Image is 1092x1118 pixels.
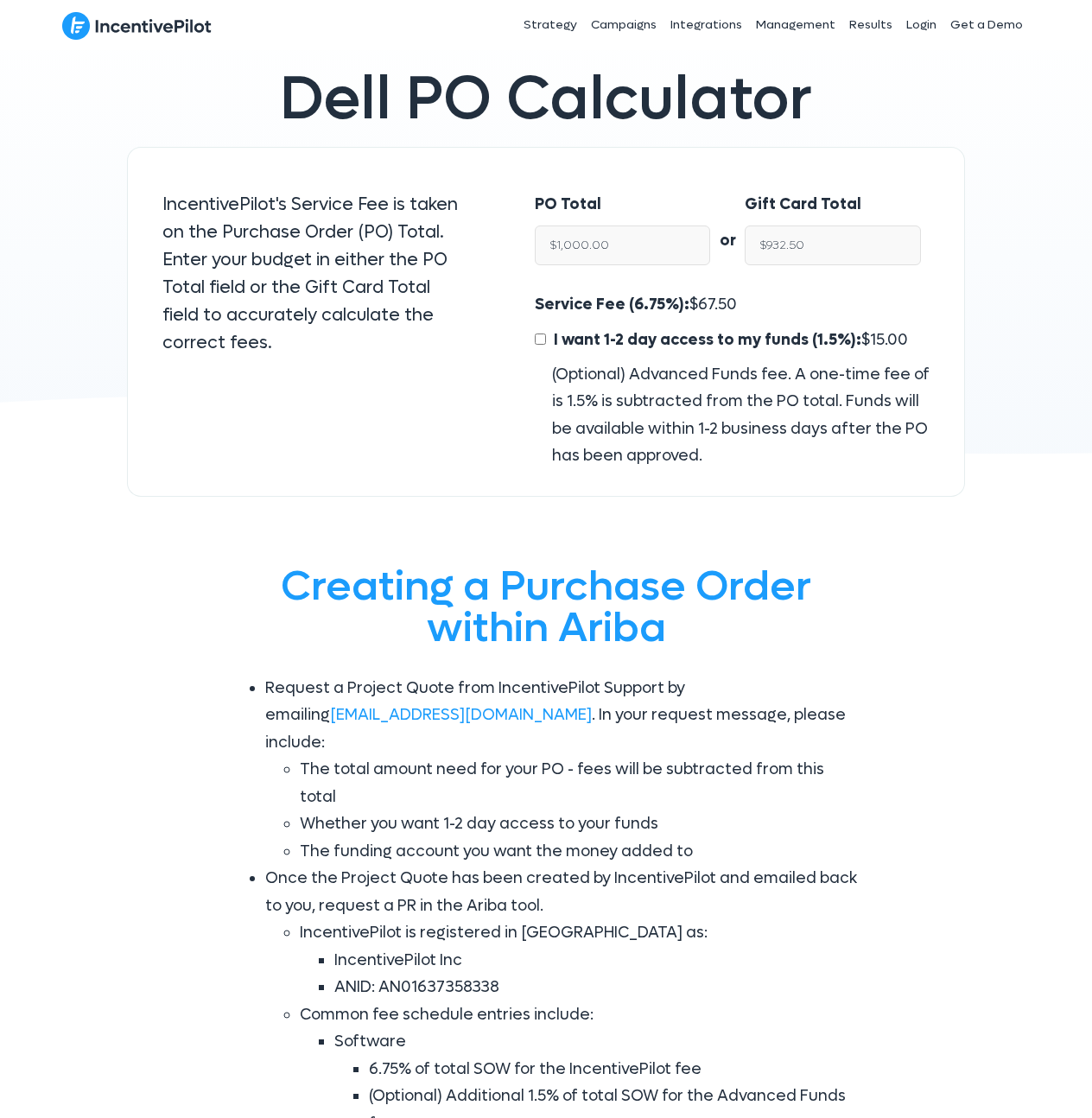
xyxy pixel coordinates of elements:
label: PO Total [535,191,601,219]
span: Dell PO Calculator [280,60,812,138]
span: I want 1-2 day access to my funds (1.5%): [554,330,861,350]
a: Integrations [663,3,749,47]
span: 15.00 [870,330,908,350]
input: I want 1-2 day access to my funds (1.5%):$15.00 [535,333,546,345]
a: Results [842,3,899,47]
span: 67.50 [698,295,737,314]
li: Request a Project Quote from IncentivePilot Support by emailing . In your request message, please... [265,675,861,866]
a: Management [749,3,842,47]
li: Whether you want 1-2 day access to your funds [300,810,861,838]
a: Campaigns [584,3,663,47]
a: Login [899,3,943,47]
label: Gift Card Total [745,191,861,219]
span: $ [549,330,908,350]
li: 6.75% of total SOW for the IncentivePilot fee [369,1056,861,1083]
li: The total amount need for your PO - fees will be subtracted from this total [300,756,861,810]
a: Strategy [517,3,584,47]
li: IncentivePilot is registered in [GEOGRAPHIC_DATA] as: [300,919,861,1001]
div: $ [535,291,930,470]
span: Creating a Purchase Order within Ariba [281,559,811,655]
li: IncentivePilot Inc [334,947,861,975]
img: IncentivePilot [62,11,212,41]
div: (Optional) Advanced Funds fee. A one-time fee of is 1.5% is subtracted from the PO total. Funds w... [535,361,930,470]
li: ANID: AN01637358338 [334,974,861,1001]
div: or [710,191,745,255]
a: [EMAIL_ADDRESS][DOMAIN_NAME] [330,705,592,725]
a: Get a Demo [943,3,1030,47]
span: Service Fee (6.75%): [535,295,689,314]
li: The funding account you want the money added to [300,838,861,866]
p: IncentivePilot's Service Fee is taken on the Purchase Order (PO) Total. Enter your budget in eith... [162,191,466,357]
nav: Header Menu [397,3,1030,47]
